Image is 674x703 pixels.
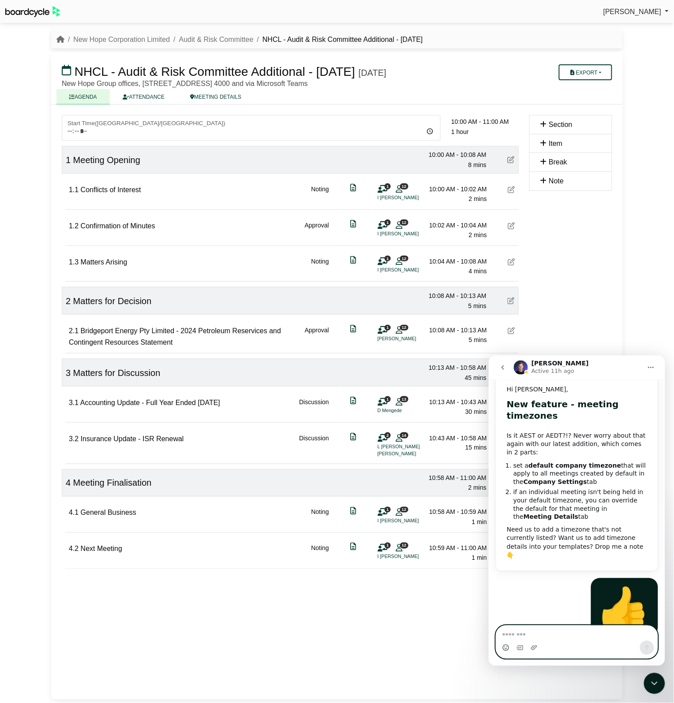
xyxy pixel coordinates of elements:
[425,473,487,483] div: 10:58 AM - 11:00 AM
[81,258,127,266] span: Matters Arising
[69,545,79,553] span: 4.2
[559,64,612,80] button: Export
[7,223,169,291] div: Sylvia says…
[425,257,487,266] div: 10:04 AM - 10:08 AM
[311,543,329,563] div: Noting
[469,231,487,238] span: 2 mins
[66,368,71,378] span: 3
[18,43,130,66] b: New feature - meeting timezones
[311,507,329,527] div: Noting
[81,435,184,443] span: Insurance Update - ISR Renewal
[25,133,158,165] li: if an individual meeting isn't being held in your default timezone, you can override the default ...
[66,296,71,306] span: 2
[468,302,487,309] span: 5 mins
[73,36,170,43] a: New Hope Corporation Limited
[378,553,444,561] li: I [PERSON_NAME]
[378,407,444,414] li: D Mengede
[69,327,79,335] span: 2.1
[378,450,444,458] li: [PERSON_NAME]
[73,478,152,488] span: Meeting Finalisation
[69,222,79,230] span: 1.2
[465,374,487,381] span: 45 mins
[28,289,35,296] button: Gif picker
[378,266,444,274] li: I [PERSON_NAME]
[425,150,487,160] div: 10:00 AM - 10:08 AM
[40,107,132,114] b: default company timezone
[469,268,487,275] span: 4 mins
[151,285,165,299] button: Send a message…
[603,8,662,15] span: [PERSON_NAME]
[311,257,329,276] div: Noting
[18,30,158,38] div: Hi [PERSON_NAME],
[385,219,391,225] span: 1
[80,399,220,406] span: Accounting Update - Full Year Ended [DATE]
[7,270,169,285] textarea: Message…
[425,543,487,553] div: 10:59 AM - 11:00 AM
[465,444,487,451] span: 15 mins
[425,433,487,443] div: 10:43 AM - 10:58 AM
[5,6,60,17] img: BoardcycleBlackGreen-aaafeed430059cb809a45853b8cf6d952af9d84e6e89e1f1685b34bfd5cb7d64.svg
[35,158,90,165] b: Meeting Details
[400,432,408,438] span: 14
[549,121,572,128] span: Section
[385,183,391,189] span: 1
[35,123,98,130] b: Company Settings
[425,325,487,335] div: 10:08 AM - 10:13 AM
[378,517,444,525] li: I [PERSON_NAME]
[400,183,408,189] span: 12
[56,89,110,104] a: AGENDA
[425,507,487,517] div: 10:58 AM - 10:59 AM
[69,186,79,193] span: 1.1
[66,478,71,488] span: 4
[400,256,408,261] span: 12
[469,195,487,202] span: 2 mins
[378,194,444,201] li: I [PERSON_NAME]
[378,230,444,238] li: I [PERSON_NAME]
[69,258,79,266] span: 1.3
[305,220,329,240] div: Approval
[75,65,355,78] span: NHCL - Audit & Risk Committee Additional - [DATE]
[18,76,158,102] div: Is it AEST or AEDT?!? Never worry about that again with our latest addition, which comes in 2 parts:
[400,396,408,402] span: 13
[400,507,408,513] span: 12
[69,435,79,443] span: 3.2
[472,519,487,526] span: 1 min
[549,177,564,185] span: Note
[305,325,329,348] div: Approval
[25,106,158,131] li: set a that will apply to all meetings created by default in the tab
[385,256,391,261] span: 1
[465,408,487,415] span: 30 mins
[425,363,487,372] div: 10:13 AM - 10:58 AM
[489,356,665,666] iframe: Intercom live chat
[549,140,562,147] span: Item
[425,184,487,194] div: 10:00 AM - 10:02 AM
[56,34,423,45] nav: breadcrumb
[109,233,162,275] div: thumbs up
[81,222,155,230] span: Confirmation of Minutes
[102,223,169,281] div: thumbs up
[451,117,519,126] div: 10:00 AM - 11:00 AM
[359,67,386,78] div: [DATE]
[73,368,161,378] span: Matters for Discussion
[254,34,423,45] li: NHCL - Audit & Risk Committee Additional - [DATE]
[81,509,136,517] span: General Business
[69,327,281,346] span: Bridgeport Energy Pty Limited - 2024 Petroleum Reservices and Contingent Resources Statement
[549,158,567,166] span: Break
[644,673,665,694] iframe: Intercom live chat
[81,545,122,553] span: Next Meeting
[177,89,254,104] a: MEETING DETAILS
[425,291,487,301] div: 10:08 AM - 10:13 AM
[451,128,469,135] span: 1 hour
[385,325,391,331] span: 1
[18,170,158,205] div: Need us to add a timezone that's not currently listed? Want us to add timezone details into your ...
[400,325,408,331] span: 12
[179,36,254,43] a: Audit & Risk Committee
[425,397,487,407] div: 10:13 AM - 10:43 AM
[385,396,391,402] span: 1
[42,289,49,296] button: Upload attachment
[472,554,487,562] span: 1 min
[110,89,177,104] a: ATTENDANCE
